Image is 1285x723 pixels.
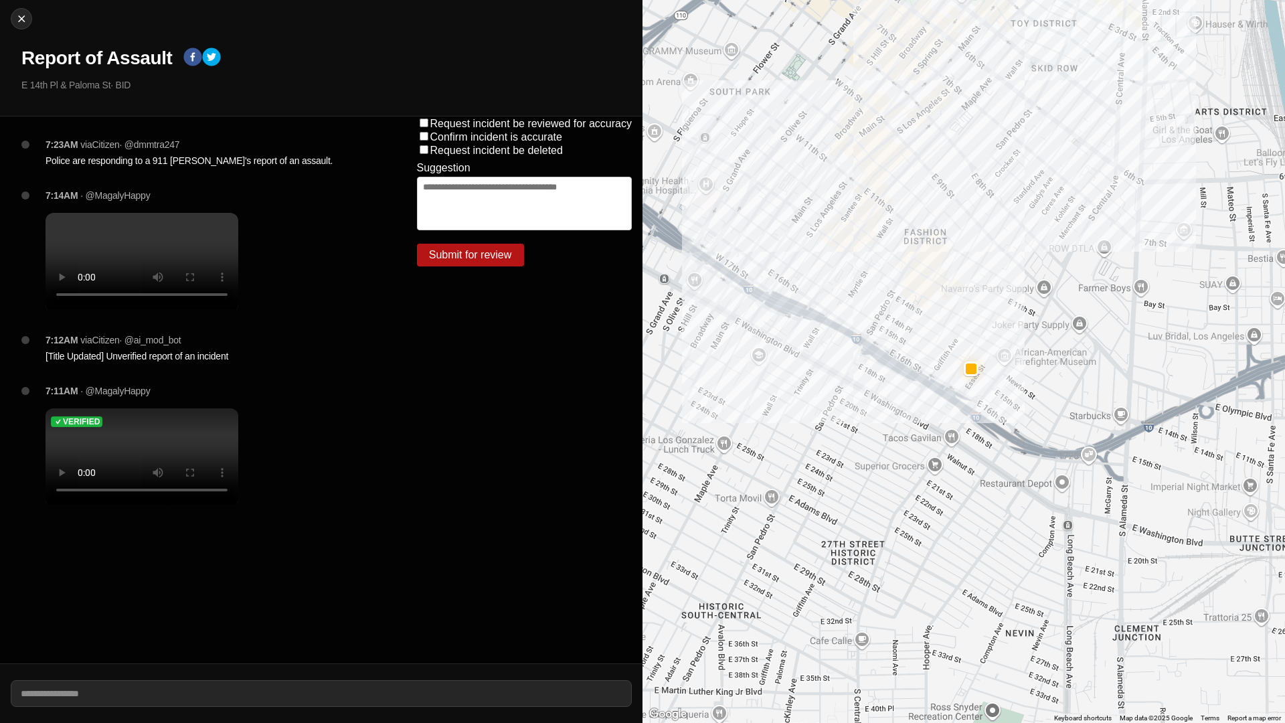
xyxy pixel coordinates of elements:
p: · @MagalyHappy [80,384,150,398]
img: Google [646,706,690,723]
label: Request incident be deleted [430,145,563,156]
h1: Report of Assault [21,46,173,70]
span: Map data ©2025 Google [1120,714,1193,722]
h5: Verified [63,416,100,427]
p: 7:12AM [46,333,78,347]
img: cancel [15,12,28,25]
p: via Citizen · @ dmmtra247 [80,138,179,151]
p: 7:14AM [46,189,78,202]
p: via Citizen · @ ai_mod_bot [80,333,181,347]
label: Request incident be reviewed for accuracy [430,118,632,129]
label: Suggestion [417,162,470,174]
a: Terms [1201,714,1219,722]
p: · @MagalyHappy [80,189,150,202]
label: Confirm incident is accurate [430,131,562,143]
p: Police are responding to a 911 [PERSON_NAME]'s report of an assault. [46,154,363,167]
button: Submit for review [417,244,524,266]
p: E 14th Pl & Paloma St · BID [21,78,632,92]
button: twitter [202,48,221,69]
a: Report a map error [1227,714,1281,722]
button: Keyboard shortcuts [1054,714,1112,723]
p: 7:11AM [46,384,78,398]
button: cancel [11,8,32,29]
p: 7:23AM [46,138,78,151]
img: check [54,417,63,426]
p: [Title Updated] Unverified report of an incident [46,349,363,363]
a: Open this area in Google Maps (opens a new window) [646,706,690,723]
button: facebook [183,48,202,69]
